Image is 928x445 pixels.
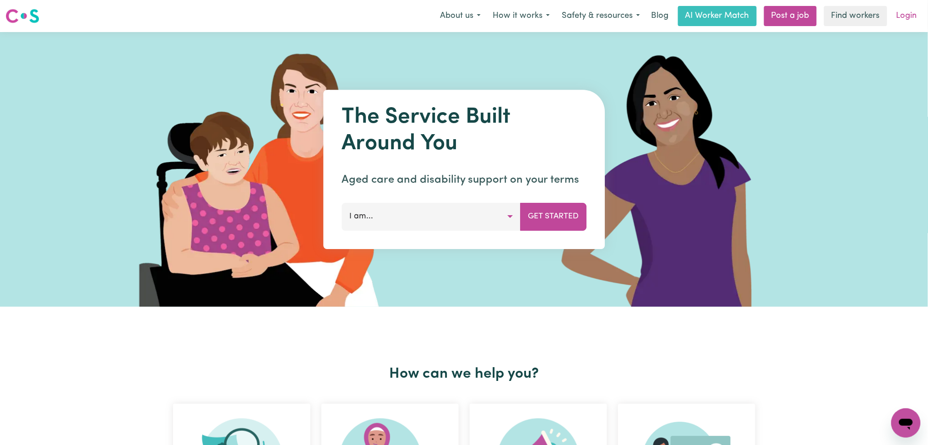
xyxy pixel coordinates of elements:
a: Careseekers logo [5,5,39,27]
button: How it works [487,6,556,26]
a: Find workers [824,6,887,26]
a: AI Worker Match [678,6,757,26]
button: Safety & resources [556,6,646,26]
iframe: Button to launch messaging window [891,408,921,438]
a: Login [891,6,923,26]
a: Blog [646,6,674,26]
button: About us [434,6,487,26]
p: Aged care and disability support on your terms [342,172,586,188]
button: I am... [342,203,521,230]
h1: The Service Built Around You [342,104,586,157]
h2: How can we help you? [168,365,761,383]
a: Post a job [764,6,817,26]
button: Get Started [520,203,586,230]
img: Careseekers logo [5,8,39,24]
